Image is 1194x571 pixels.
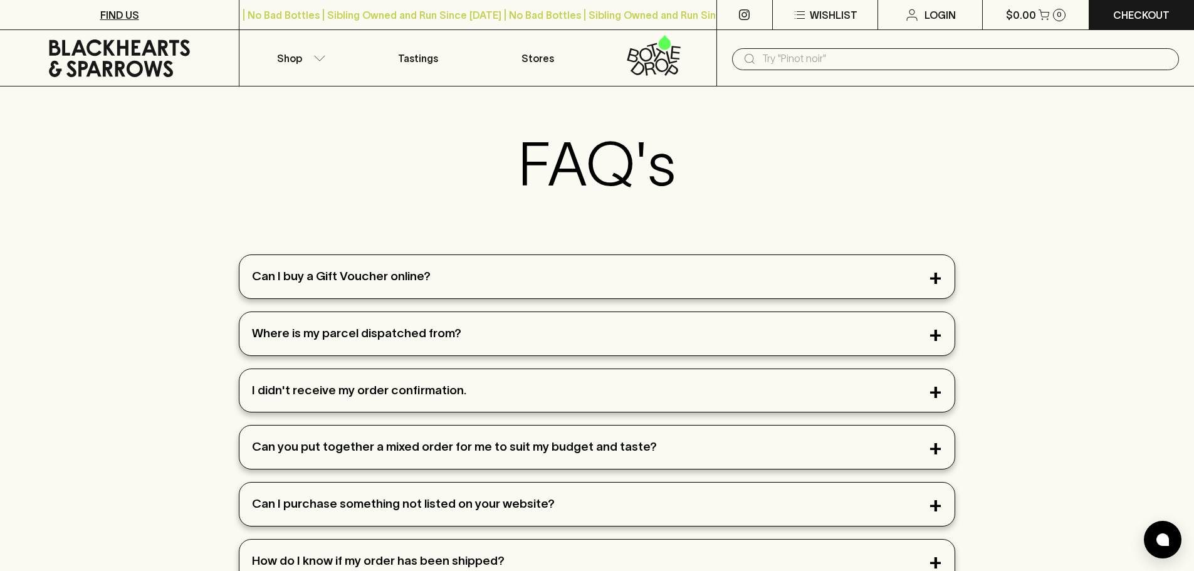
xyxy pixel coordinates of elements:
div: Can I purchase something not listed on your website? [239,483,955,526]
p: FIND US [100,8,139,23]
button: Shop [239,30,359,86]
img: bubble-icon [1156,533,1169,546]
p: Tastings [398,51,438,66]
div: I didn't receive my order confirmation. [239,369,955,412]
input: Try "Pinot noir" [762,49,1169,69]
h1: FAQ's [518,129,676,199]
p: Wishlist [810,8,857,23]
p: 0 [1057,11,1062,18]
p: $0.00 [1006,8,1036,23]
p: Shop [277,51,302,66]
p: Stores [521,51,554,66]
div: Can you put together a mixed order for me to suit my budget and taste? [239,426,955,469]
p: Checkout [1113,8,1170,23]
div: Can I buy a Gift Voucher online? [239,255,955,298]
p: Login [924,8,956,23]
a: Tastings [359,30,478,86]
div: Where is my parcel dispatched from? [239,312,955,355]
a: Stores [478,30,597,86]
